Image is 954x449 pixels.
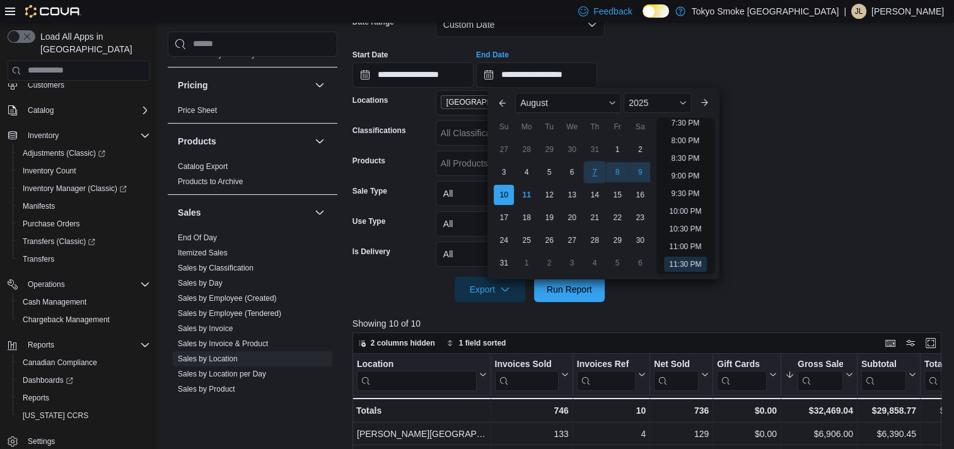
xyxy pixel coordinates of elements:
span: Inventory Manager (Classic) [18,181,150,196]
li: 11:30 PM [664,257,706,272]
a: Transfers (Classic) [18,234,100,249]
div: day-5 [539,162,559,182]
button: Reports [3,336,155,354]
span: Itemized Sales [178,248,228,258]
button: [US_STATE] CCRS [13,407,155,424]
span: Sales by Classification [178,263,253,273]
button: Sales [178,206,310,219]
div: day-1 [516,253,537,273]
button: Operations [23,277,70,292]
div: $0.00 [717,426,777,441]
img: Cova [25,5,81,18]
div: day-2 [539,253,559,273]
div: day-31 [494,253,514,273]
a: Adjustments (Classic) [13,144,155,162]
span: Inventory Count [23,166,76,176]
a: Transfers (Classic) [13,233,155,250]
span: Price Sheet [178,105,217,115]
button: All [436,181,605,206]
a: Products to Archive [178,177,243,186]
span: Dashboards [23,375,73,385]
div: Gross Sales [798,358,843,370]
span: Sales by Employee (Tendered) [178,308,281,318]
a: Sales by Employee (Created) [178,294,277,303]
button: Run Report [534,277,605,302]
div: Subtotal [861,358,906,390]
button: Inventory Count [13,162,155,180]
div: day-9 [630,162,650,182]
div: OCM [168,47,337,67]
div: day-23 [630,207,650,228]
div: Invoices Ref [577,358,636,390]
div: $32,469.04 [785,403,853,418]
button: Keyboard shortcuts [883,335,898,351]
button: Purchase Orders [13,215,155,233]
a: Inventory Manager (Classic) [18,181,132,196]
p: [PERSON_NAME] [871,4,944,19]
span: Reports [23,393,49,403]
div: day-20 [562,207,582,228]
span: Settings [28,436,55,446]
div: day-13 [562,185,582,205]
li: 9:00 PM [666,168,705,184]
a: Sales by Employee (Tendered) [178,309,281,318]
button: Invoices Ref [577,358,646,390]
button: Location [357,358,487,390]
div: day-6 [562,162,582,182]
button: Invoices Sold [494,358,568,390]
button: Catalog [3,102,155,119]
div: Fr [607,117,627,137]
div: Totals [356,403,487,418]
div: Jennifer Lamont [851,4,866,19]
span: Sales by Employee (Created) [178,293,277,303]
input: Press the down key to open a popover containing a calendar. [352,62,474,88]
div: Location [357,358,477,390]
span: Catalog Export [178,161,228,172]
button: Export [455,277,525,302]
div: 133 [494,426,568,441]
a: Sales by Location per Day [178,370,266,378]
div: Tu [539,117,559,137]
button: Customers [3,76,155,94]
span: 2025 [629,98,648,108]
button: Products [178,135,310,148]
div: day-21 [585,207,605,228]
a: Transfers [18,252,59,267]
div: Location [357,358,477,370]
span: Washington CCRS [18,408,150,423]
span: Operations [23,277,150,292]
button: Cash Management [13,293,155,311]
span: Inventory [23,128,150,143]
div: day-3 [562,253,582,273]
div: Gross Sales [798,358,843,390]
a: Inventory Count [18,163,81,178]
div: day-16 [630,185,650,205]
div: $29,858.77 [861,403,916,418]
div: Th [585,117,605,137]
div: Button. Open the year selector. 2025 is currently selected. [624,93,691,113]
a: Cash Management [18,294,91,310]
button: Custom Date [436,12,605,37]
span: Products to Archive [178,177,243,187]
a: Customers [23,78,69,93]
a: Sales by Product [178,385,235,394]
span: Transfers (Classic) [23,236,95,247]
li: 10:00 PM [664,204,706,219]
label: Is Delivery [352,247,390,257]
div: Gift Card Sales [717,358,767,390]
div: $6,390.45 [861,426,916,441]
div: day-6 [630,253,650,273]
button: Next month [694,93,714,113]
a: Dashboards [18,373,78,388]
div: day-30 [630,230,650,250]
a: Sales by Day [178,279,223,288]
div: 129 [654,426,709,441]
div: day-28 [585,230,605,250]
div: day-7 [584,161,606,183]
div: day-11 [516,185,537,205]
p: | [844,4,846,19]
div: 4 [577,426,646,441]
button: Manifests [13,197,155,215]
div: Net Sold [654,358,699,370]
a: Sales by Location [178,354,238,363]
